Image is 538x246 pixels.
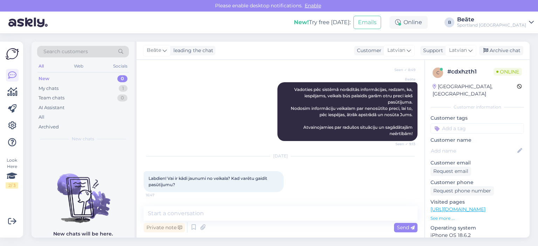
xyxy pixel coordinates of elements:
p: See more ... [430,215,524,222]
span: Seen ✓ 8:49 [389,67,415,72]
div: [DATE] [144,153,418,159]
span: Enable [303,2,323,9]
div: Team chats [39,94,64,101]
div: Customer information [430,104,524,110]
div: Archive chat [479,46,523,55]
b: New! [294,19,309,26]
p: Operating system [430,224,524,232]
p: Customer phone [430,179,524,186]
span: Online [494,68,522,76]
div: All [37,62,45,71]
div: All [39,114,44,121]
p: Customer name [430,136,524,144]
div: B [444,17,454,27]
span: Beāte [389,77,415,82]
div: 0 [117,94,127,101]
img: No chats [32,161,134,224]
span: 16:47 [146,192,172,198]
span: Seen ✓ 9:13 [389,141,415,147]
div: leading the chat [171,47,213,54]
span: New chats [72,136,94,142]
span: Beāte [147,47,161,54]
div: [GEOGRAPHIC_DATA], [GEOGRAPHIC_DATA] [433,83,517,98]
input: Add name [431,147,516,155]
img: Askly Logo [6,47,19,61]
span: Search customers [43,48,88,55]
p: New chats will be here. [53,230,113,238]
div: Archived [39,124,59,131]
p: iPhone OS 18.6.2 [430,232,524,239]
span: Labdien! Vai ir kādi jaunumi no veikala? Kad varētu gaidīt pasūtījumu? [149,176,268,187]
div: New [39,75,49,82]
div: AI Assistant [39,104,64,111]
div: # cdxhzth1 [447,68,494,76]
div: Request phone number [430,186,494,196]
a: BeāteSportland [GEOGRAPHIC_DATA] [457,17,534,28]
span: c [436,70,440,75]
p: Customer email [430,159,524,167]
div: Beāte [457,17,526,22]
input: Add a tag [430,123,524,134]
p: Customer tags [430,114,524,122]
span: Vadoties pēc sistēmā norādītās informācijas, redzam, ka, iespējams, veikals būs palaidis garām ot... [291,87,414,136]
a: [URL][DOMAIN_NAME] [430,206,485,212]
span: Latvian [387,47,405,54]
div: Customer [354,47,381,54]
p: Visited pages [430,198,524,206]
div: Online [389,16,428,29]
div: Web [73,62,85,71]
div: Request email [430,167,471,176]
div: My chats [39,85,58,92]
div: Look Here [6,157,18,189]
div: Try free [DATE]: [294,18,351,27]
div: Private note [144,223,185,232]
div: 1 [119,85,127,92]
div: 2 / 3 [6,182,18,189]
div: Sportland [GEOGRAPHIC_DATA] [457,22,526,28]
div: Socials [112,62,129,71]
span: Send [397,224,415,231]
div: 0 [117,75,127,82]
span: Latvian [449,47,467,54]
div: Support [420,47,443,54]
button: Emails [353,16,381,29]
